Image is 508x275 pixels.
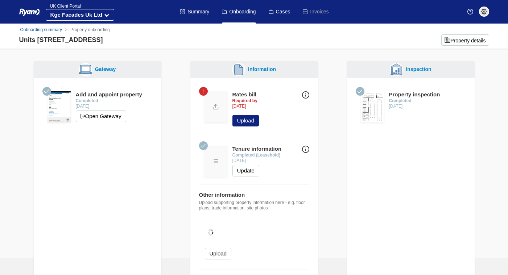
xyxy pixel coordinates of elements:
div: Units [STREET_ADDRESS] [19,35,103,45]
time: [DATE] [76,104,90,109]
div: Other information [199,192,309,199]
img: Info [302,91,309,99]
button: Update [232,165,259,176]
strong: Completed [76,98,98,103]
button: Kgc Facades Uk Ltd [46,9,114,21]
img: settings [481,9,487,14]
a: Onboarding summary [20,27,62,32]
div: Information [245,66,276,73]
div: Gateway [92,66,116,73]
time: [DATE] [232,158,246,163]
p: Upload supporting property information here - e.g. floor plans; trade information; site photos [199,200,309,211]
img: Update [204,91,227,122]
img: Help [467,9,473,14]
button: Property details [441,34,489,46]
div: Rates bill [232,91,259,98]
span: UK Client Portal [46,4,81,9]
button: Upload [205,248,232,259]
strong: Required by [232,98,257,103]
button: Upload [232,115,259,126]
time: [DATE] [232,104,246,109]
div: Property inspection [389,91,440,98]
strong: Completed (Leasehold) [232,153,281,158]
a: Open Gateway [76,111,126,122]
strong: Kgc Facades Uk Ltd [50,12,102,18]
div: Tenure information [232,146,282,153]
img: Update [204,146,227,177]
div: Add and appoint property [76,91,142,98]
img: hold-on.gif [199,217,222,248]
li: Property onboarding [62,26,110,33]
strong: Completed [389,98,412,103]
time: [DATE] [389,104,403,109]
img: Info [302,146,309,153]
div: Inspection [403,66,431,73]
